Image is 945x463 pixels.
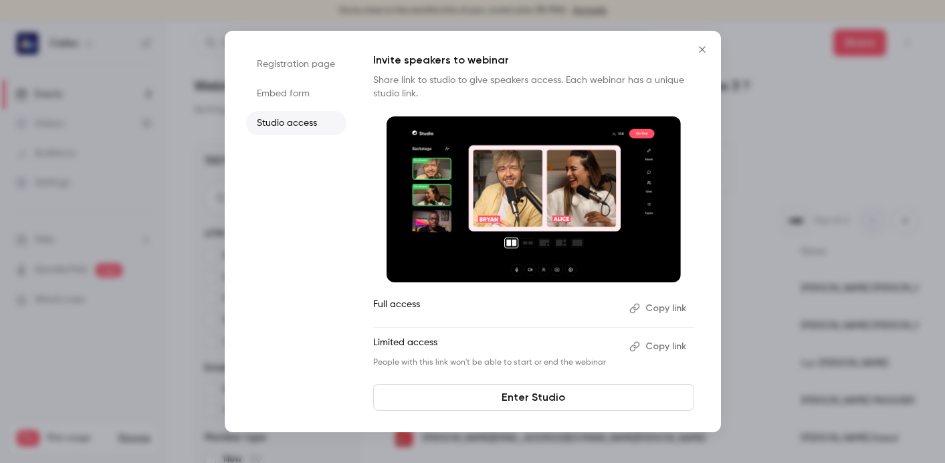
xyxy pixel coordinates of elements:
p: Full access [373,298,619,319]
a: Enter Studio [373,384,694,411]
li: Registration page [246,52,346,76]
button: Close [689,36,716,63]
li: Embed form [246,82,346,106]
p: Share link to studio to give speakers access. Each webinar has a unique studio link. [373,74,694,100]
p: People with this link won't be able to start or end the webinar [373,357,619,368]
button: Copy link [624,298,694,319]
p: Limited access [373,336,619,357]
li: Studio access [246,111,346,135]
p: Invite speakers to webinar [373,52,694,68]
img: Invite speakers to webinar [387,116,681,282]
button: Copy link [624,336,694,357]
